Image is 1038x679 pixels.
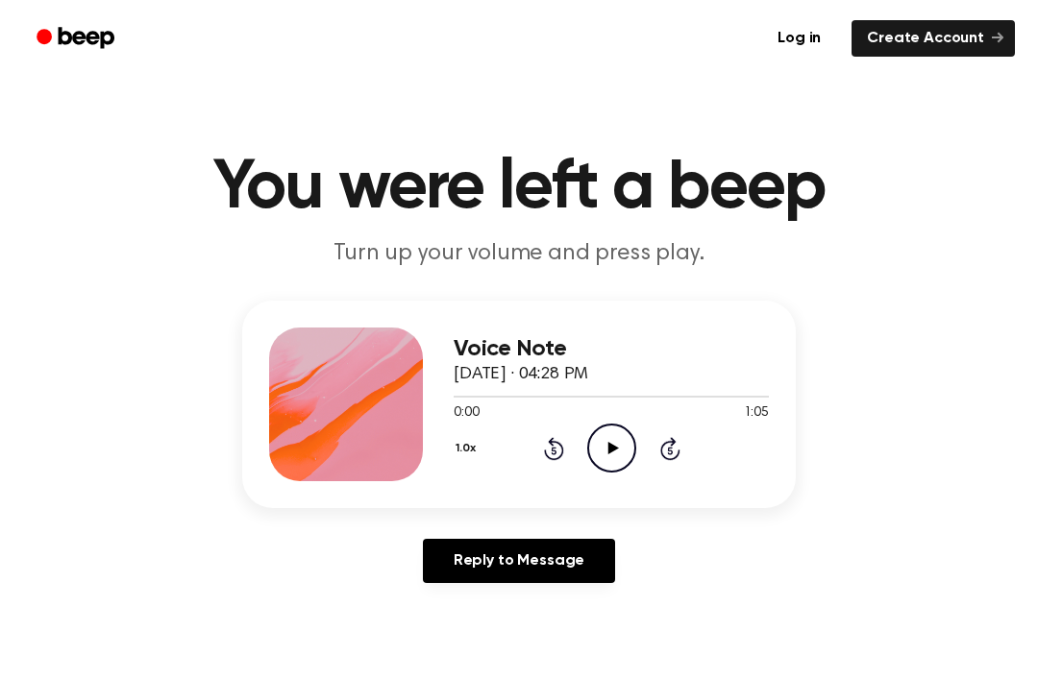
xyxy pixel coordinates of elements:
a: Beep [23,20,132,58]
a: Create Account [852,20,1015,57]
button: 1.0x [454,432,482,465]
span: 1:05 [744,403,769,424]
h3: Voice Note [454,336,769,362]
span: [DATE] · 04:28 PM [454,366,588,383]
a: Log in [758,16,840,61]
span: 0:00 [454,403,479,424]
a: Reply to Message [423,539,615,583]
p: Turn up your volume and press play. [150,238,888,270]
h1: You were left a beep [27,154,1011,223]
